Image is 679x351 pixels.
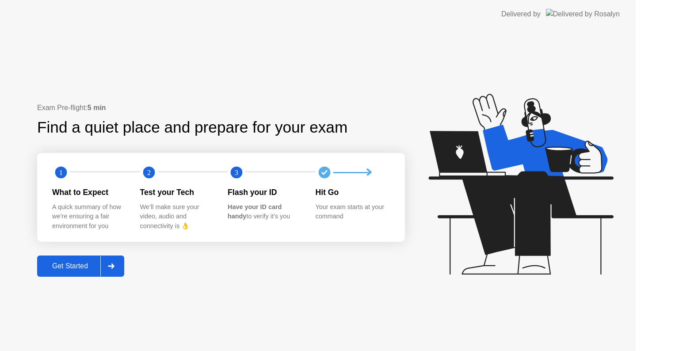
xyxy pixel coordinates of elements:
[52,202,126,231] div: A quick summary of how we’re ensuring a fair environment for you
[140,202,214,231] div: We’ll make sure your video, audio and connectivity is 👌
[228,203,282,220] b: Have your ID card handy
[37,116,349,139] div: Find a quiet place and prepare for your exam
[546,9,620,19] img: Delivered by Rosalyn
[316,202,389,221] div: Your exam starts at your command
[59,168,63,177] text: 1
[235,168,238,177] text: 3
[37,256,124,277] button: Get Started
[52,187,126,198] div: What to Expect
[37,103,405,113] div: Exam Pre-flight:
[140,187,214,198] div: Test your Tech
[40,262,100,270] div: Get Started
[501,9,541,19] div: Delivered by
[88,104,106,111] b: 5 min
[316,187,389,198] div: Hit Go
[147,168,150,177] text: 2
[228,187,301,198] div: Flash your ID
[228,202,301,221] div: to verify it’s you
